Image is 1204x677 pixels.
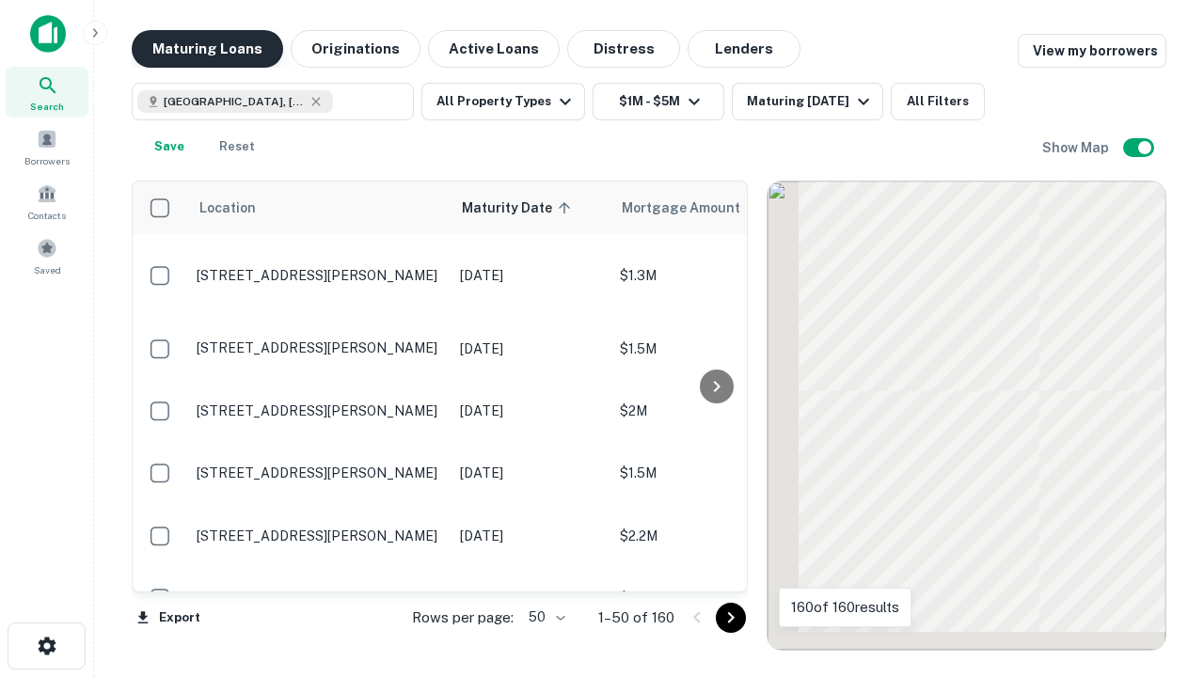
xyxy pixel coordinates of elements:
button: Maturing Loans [132,30,283,68]
th: Mortgage Amount [610,181,817,234]
button: Originations [291,30,420,68]
p: $1.3M [620,588,808,608]
button: All Filters [891,83,985,120]
a: View my borrowers [1018,34,1166,68]
p: Rows per page: [412,606,514,629]
p: [STREET_ADDRESS][PERSON_NAME] [197,464,441,481]
p: [DATE] [460,588,601,608]
p: [STREET_ADDRESS][PERSON_NAME] [197,527,441,544]
button: Export [132,604,205,632]
h6: Show Map [1042,137,1112,158]
p: [STREET_ADDRESS][PERSON_NAME] [197,402,441,419]
p: $1.5M [620,463,808,483]
a: Contacts [6,176,88,227]
button: Lenders [688,30,800,68]
iframe: Chat Widget [1110,527,1204,617]
span: [GEOGRAPHIC_DATA], [GEOGRAPHIC_DATA], [GEOGRAPHIC_DATA] [164,93,305,110]
span: Maturity Date [462,197,577,219]
button: Go to next page [716,603,746,633]
div: 0 0 [768,181,1165,650]
p: [STREET_ADDRESS][PERSON_NAME] [197,267,441,284]
button: Distress [567,30,680,68]
p: $2M [620,401,808,421]
button: Reset [207,128,267,165]
button: Save your search to get updates of matches that match your search criteria. [139,128,199,165]
button: All Property Types [421,83,585,120]
span: Mortgage Amount [622,197,765,219]
button: Maturing [DATE] [732,83,883,120]
p: $1.3M [620,265,808,286]
p: [DATE] [460,338,601,359]
img: capitalize-icon.png [30,15,66,53]
span: Search [30,99,64,114]
p: $1.5M [620,338,808,359]
a: Borrowers [6,121,88,172]
span: Location [198,197,256,219]
div: Maturing [DATE] [747,90,875,113]
button: Active Loans [428,30,560,68]
p: [DATE] [460,401,601,421]
th: Location [187,181,451,234]
div: 50 [521,604,568,631]
span: Saved [34,262,61,277]
a: Saved [6,230,88,281]
p: [STREET_ADDRESS][PERSON_NAME] [197,339,441,356]
p: [DATE] [460,463,601,483]
button: $1M - $5M [593,83,724,120]
th: Maturity Date [451,181,610,234]
p: [STREET_ADDRESS][PERSON_NAME] [197,590,441,606]
a: Search [6,67,88,118]
span: Contacts [28,208,66,223]
p: $2.2M [620,526,808,546]
p: 160 of 160 results [791,596,899,619]
p: [DATE] [460,526,601,546]
p: 1–50 of 160 [598,606,674,629]
p: [DATE] [460,265,601,286]
span: Borrowers [24,153,70,168]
